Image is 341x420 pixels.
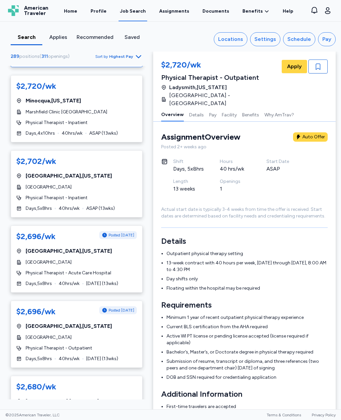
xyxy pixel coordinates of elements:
[119,33,145,41] div: Saved
[167,374,328,381] li: DOB and SSN required for credentialing application
[242,107,259,121] button: Benefits
[26,259,72,266] span: [GEOGRAPHIC_DATA]
[161,300,328,310] h3: Requirements
[242,8,263,15] span: Benefits
[45,33,71,41] div: Applies
[220,165,250,173] div: 40 hrs/wk
[218,35,243,43] div: Locations
[282,60,307,73] button: Apply
[264,107,294,121] button: Why AmTrav?
[59,205,80,212] span: 40 hrs/wk
[167,349,328,355] li: Bachelor’s, Master’s, or Doctorate degree in physical therapy required
[167,314,328,321] li: Minimum 1 year of recent outpatient physical therapy experience
[242,8,269,15] a: Benefits
[302,134,325,140] div: Auto Offer
[161,236,328,246] h3: Details
[86,205,115,212] span: ASAP ( 13 wks)
[26,322,112,330] span: [GEOGRAPHIC_DATA] , [US_STATE]
[26,270,111,276] span: Physical Therapist - Acute Care Hospital
[312,413,336,417] a: Privacy Policy
[8,5,19,16] img: Logo
[13,33,40,41] div: Search
[5,412,60,418] span: © 2025 American Traveler, LLC
[161,73,280,82] div: Physical Therapist - Outpatient
[189,107,204,121] button: Details
[167,276,328,282] li: Day shifts only
[161,206,328,219] div: Actual start date is typically 3-4 weeks from time the offer is received. Start dates are determi...
[24,5,48,16] span: American Traveler
[16,306,56,317] div: $2,696/wk
[220,158,250,165] div: Hours
[11,54,19,59] span: 289
[254,35,276,43] div: Settings
[209,107,216,121] button: Pay
[26,184,72,191] span: [GEOGRAPHIC_DATA]
[89,130,118,137] span: ASAP ( 13 wks)
[16,81,56,91] div: $2,720/wk
[287,63,302,70] span: Apply
[322,35,331,43] div: Pay
[167,403,328,410] li: First-time travelers are accepted
[26,334,72,341] span: [GEOGRAPHIC_DATA]
[167,324,328,330] li: Current BLS certification from the AHA required
[169,91,276,107] span: [GEOGRAPHIC_DATA] - [GEOGRAPHIC_DATA]
[167,260,328,273] li: 13-week contract with 40 hours per week, [DATE] through [DATE], 8:00 AM to 4:30 PM
[220,178,250,185] div: Openings
[62,130,83,137] span: 40 hrs/wk
[169,83,227,91] span: Ladysmith , [US_STATE]
[318,32,336,46] button: Pay
[267,413,301,417] a: Terms & Conditions
[26,109,107,115] span: Marshfield Clinic [GEOGRAPHIC_DATA]
[119,1,147,21] a: Job Search
[16,381,56,392] div: $2,680/wk
[173,185,204,193] div: 13 weeks
[16,231,56,242] div: $2,696/wk
[167,250,328,257] li: Outpatient physical therapy setting
[250,32,280,46] button: Settings
[167,358,328,371] li: Submission of resume, transcript or diploma, and three references (two peers and one department c...
[220,185,250,193] div: 1
[222,107,237,121] button: Facility
[59,280,80,287] span: 40 hrs/wk
[95,53,143,61] button: Sort byHighest Pay
[161,60,280,71] div: $2,720/wk
[173,165,204,173] div: Days, 5x8hrs
[26,172,112,180] span: [GEOGRAPHIC_DATA] , [US_STATE]
[266,165,297,173] div: ASAP
[214,32,247,46] button: Locations
[283,32,315,46] button: Schedule
[59,355,80,362] span: 40 hrs/wk
[11,53,72,60] div: ( )
[86,280,118,287] span: [DATE] ( 13 wks)
[167,285,328,292] li: Floating within the hospital may be required
[48,54,68,59] span: openings
[287,35,311,43] div: Schedule
[266,158,297,165] div: Start Date
[77,33,114,41] div: Recommended
[173,158,204,165] div: Shift
[120,8,146,15] div: Job Search
[86,355,118,362] span: [DATE] ( 13 wks)
[26,355,52,362] span: Days , 5 x 8 hrs
[173,178,204,185] div: Length
[161,107,184,121] button: Overview
[161,132,240,142] div: Assignment Overview
[41,54,48,59] span: 311
[26,397,99,405] span: [PERSON_NAME] , [US_STATE]
[109,308,134,313] span: Posted [DATE]
[26,247,112,255] span: [GEOGRAPHIC_DATA] , [US_STATE]
[109,232,134,238] span: Posted [DATE]
[16,156,56,167] div: $2,702/wk
[26,280,52,287] span: Days , 5 x 8 hrs
[26,97,81,105] span: Minocqua , [US_STATE]
[26,119,88,126] span: Physical Therapist - Inpatient
[161,389,328,399] h3: Additional Information
[26,130,55,137] span: Days , 4 x 10 hrs
[161,144,328,150] div: Posted 2+ weeks ago
[19,54,40,59] span: positions
[95,54,108,59] span: Sort by
[109,54,133,59] span: Highest Pay
[167,333,328,346] li: Active WI PT license or pending license accepted (license required if applicable)
[26,205,52,212] span: Days , 5 x 8 hrs
[26,195,88,201] span: Physical Therapist - Inpatient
